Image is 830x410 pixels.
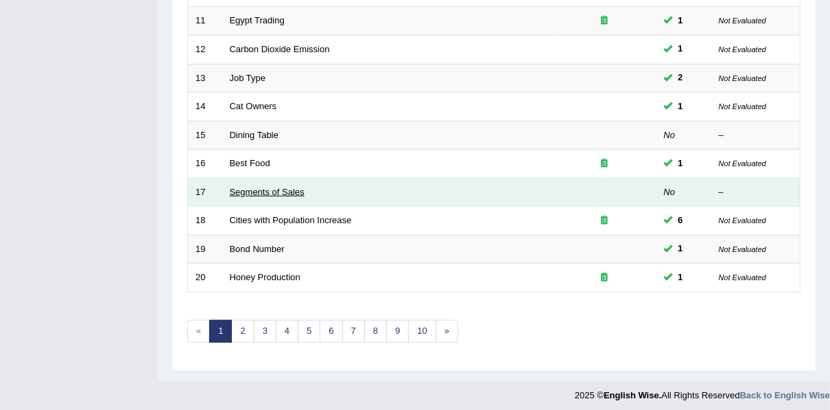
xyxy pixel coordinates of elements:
span: You can still take this question [673,271,689,285]
td: 11 [188,7,222,36]
small: Not Evaluated [719,102,766,111]
small: Not Evaluated [719,273,766,282]
a: 8 [364,320,387,343]
td: 15 [188,121,222,150]
td: 13 [188,64,222,93]
a: Back to English Wise [740,390,830,400]
a: Cat Owners [230,101,277,111]
span: « [187,320,210,343]
a: Carbon Dioxide Emission [230,44,330,54]
td: 20 [188,264,222,293]
small: Not Evaluated [719,74,766,82]
a: 7 [342,320,365,343]
small: Not Evaluated [719,245,766,253]
a: 4 [276,320,298,343]
small: Not Evaluated [719,16,766,25]
a: Cities with Population Increase [230,215,352,225]
a: » [436,320,458,343]
td: 14 [188,93,222,122]
div: 2025 © All Rights Reserved [575,382,830,402]
a: 10 [408,320,436,343]
em: No [664,130,676,140]
a: Job Type [230,73,266,83]
div: Exam occurring question [561,214,649,227]
a: 5 [298,320,320,343]
div: – [719,129,793,142]
a: 1 [209,320,232,343]
span: You can still take this question [673,157,689,171]
strong: English Wise. [604,390,661,400]
a: Dining Table [230,130,278,140]
div: Exam occurring question [561,14,649,27]
span: You can still take this question [673,100,689,114]
td: 19 [188,235,222,264]
div: – [719,186,793,199]
td: 17 [188,178,222,207]
a: Egypt Trading [230,15,285,25]
div: Exam occurring question [561,271,649,284]
small: Not Evaluated [719,159,766,168]
a: 3 [254,320,276,343]
em: No [664,187,676,197]
a: 2 [231,320,254,343]
span: You can still take this question [673,214,689,228]
small: Not Evaluated [719,45,766,54]
span: You can still take this question [673,42,689,56]
a: Best Food [230,158,270,168]
td: 12 [188,35,222,64]
td: 18 [188,207,222,236]
span: You can still take this question [673,14,689,28]
a: 9 [386,320,409,343]
td: 16 [188,150,222,179]
div: Exam occurring question [561,157,649,170]
small: Not Evaluated [719,216,766,225]
a: Honey Production [230,272,300,282]
a: 6 [320,320,342,343]
a: Segments of Sales [230,187,305,197]
span: You can still take this question [673,242,689,256]
span: You can still take this question [673,71,689,85]
a: Bond Number [230,244,285,254]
